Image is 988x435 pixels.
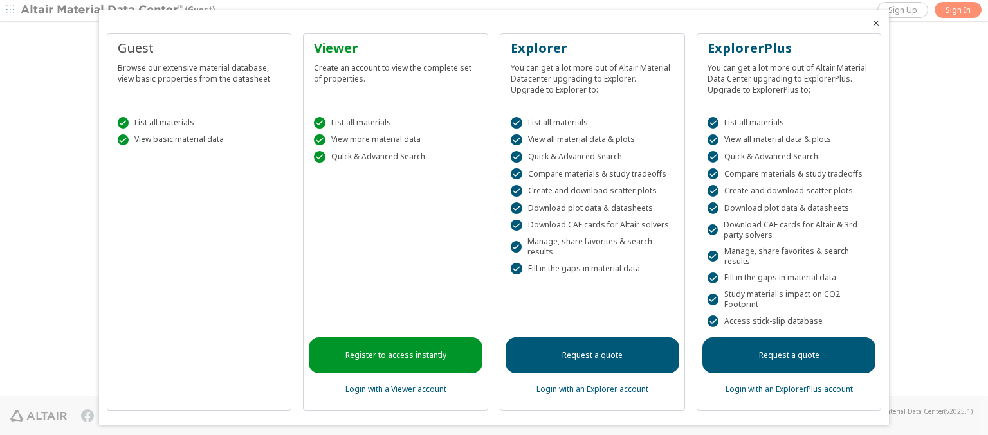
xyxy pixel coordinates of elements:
[511,57,674,95] div: You can get a lot more out of Altair Material Datacenter upgrading to Explorer. Upgrade to Explor...
[511,220,674,231] div: Download CAE cards for Altair solvers
[511,220,522,231] div: 
[708,185,719,197] div: 
[708,202,719,214] div: 
[511,151,674,163] div: Quick & Advanced Search
[708,151,871,163] div: Quick & Advanced Search
[511,39,674,57] div: Explorer
[314,151,477,163] div: Quick & Advanced Search
[314,57,477,84] div: Create an account to view the complete set of properties.
[708,315,871,327] div: Access stick-slip database
[345,384,446,395] a: Login with a Viewer account
[314,117,325,129] div: 
[708,134,719,146] div: 
[511,185,674,197] div: Create and download scatter plots
[118,39,281,57] div: Guest
[309,337,482,373] a: Register to access instantly
[708,202,871,214] div: Download plot data & datasheets
[708,272,719,284] div: 
[708,315,719,327] div: 
[314,134,325,146] div: 
[511,168,674,180] div: Compare materials & study tradeoffs
[511,263,522,274] div: 
[708,39,871,57] div: ExplorerPlus
[708,251,718,262] div: 
[708,134,871,146] div: View all material data & plots
[118,134,281,146] div: View basic material data
[708,168,871,180] div: Compare materials & study tradeoffs
[314,134,477,146] div: View more material data
[314,117,477,129] div: List all materials
[708,168,719,180] div: 
[708,151,719,163] div: 
[314,39,477,57] div: Viewer
[511,151,522,163] div: 
[511,202,522,214] div: 
[708,220,871,240] div: Download CAE cards for Altair & 3rd party solvers
[536,384,648,395] a: Login with an Explorer account
[118,117,129,129] div: 
[511,134,522,146] div: 
[314,151,325,163] div: 
[708,117,719,129] div: 
[708,272,871,284] div: Fill in the gaps in material data
[708,294,718,305] div: 
[726,384,853,395] a: Login with an ExplorerPlus account
[708,185,871,197] div: Create and download scatter plots
[506,337,679,373] a: Request a quote
[511,202,674,214] div: Download plot data & datasheets
[708,224,718,236] div: 
[702,337,876,373] a: Request a quote
[118,134,129,146] div: 
[708,57,871,95] div: You can get a lot more out of Altair Material Data Center upgrading to ExplorerPlus. Upgrade to E...
[511,241,522,253] div: 
[871,18,881,28] button: Close
[708,117,871,129] div: List all materials
[708,289,871,310] div: Study material's impact on CO2 Footprint
[511,263,674,274] div: Fill in the gaps in material data
[511,168,522,180] div: 
[511,236,674,257] div: Manage, share favorites & search results
[511,117,674,129] div: List all materials
[118,117,281,129] div: List all materials
[511,117,522,129] div: 
[708,246,871,267] div: Manage, share favorites & search results
[511,134,674,146] div: View all material data & plots
[511,185,522,197] div: 
[118,57,281,84] div: Browse our extensive material database, view basic properties from the datasheet.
